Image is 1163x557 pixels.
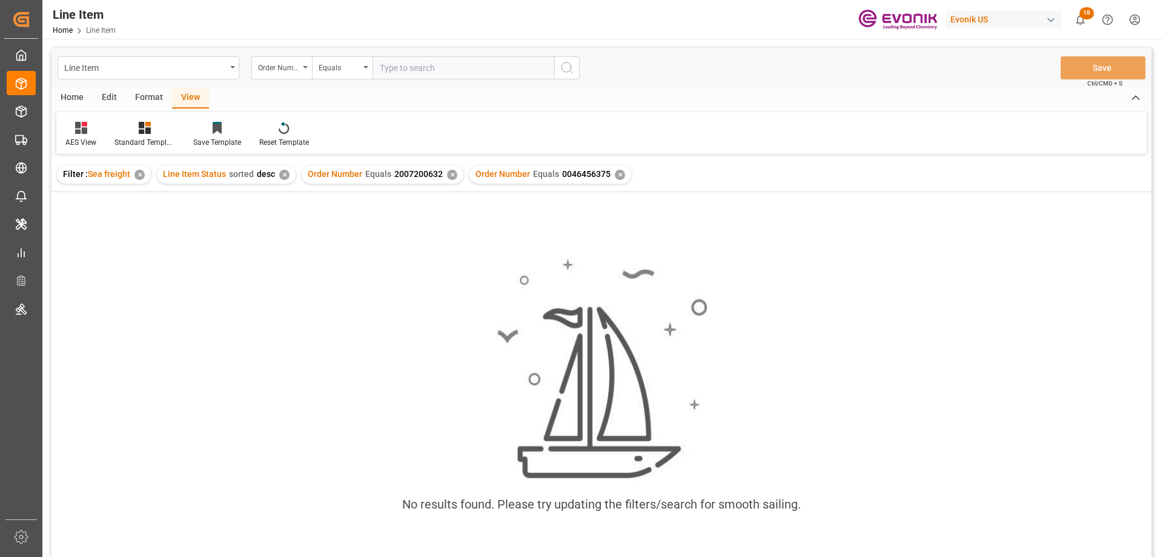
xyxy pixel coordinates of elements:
[64,59,226,75] div: Line Item
[134,170,145,180] div: ✕
[53,5,116,24] div: Line Item
[1079,7,1094,19] span: 18
[163,169,226,179] span: Line Item Status
[63,169,88,179] span: Filter :
[114,137,175,148] div: Standard Templates
[172,88,209,108] div: View
[312,56,373,79] button: open menu
[946,11,1062,28] div: Evonik US
[229,169,254,179] span: sorted
[279,170,290,180] div: ✕
[1067,6,1094,33] button: show 18 new notifications
[51,88,93,108] div: Home
[1094,6,1121,33] button: Help Center
[373,56,554,79] input: Type to search
[1087,79,1122,88] span: Ctrl/CMD + S
[258,59,299,73] div: Order Number
[257,169,275,179] span: desc
[58,56,239,79] button: open menu
[193,137,241,148] div: Save Template
[53,26,73,35] a: Home
[394,169,443,179] span: 2007200632
[447,170,457,180] div: ✕
[319,59,360,73] div: Equals
[402,495,801,513] div: No results found. Please try updating the filters/search for smooth sailing.
[858,9,937,30] img: Evonik-brand-mark-Deep-Purple-RGB.jpeg_1700498283.jpeg
[259,137,309,148] div: Reset Template
[1061,56,1145,79] button: Save
[88,169,130,179] span: Sea freight
[65,137,96,148] div: AES View
[126,88,172,108] div: Format
[946,8,1067,31] button: Evonik US
[365,169,391,179] span: Equals
[533,169,559,179] span: Equals
[251,56,312,79] button: open menu
[93,88,126,108] div: Edit
[562,169,611,179] span: 0046456375
[475,169,530,179] span: Order Number
[554,56,580,79] button: search button
[615,170,625,180] div: ✕
[308,169,362,179] span: Order Number
[495,258,707,481] img: smooth_sailing.jpeg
